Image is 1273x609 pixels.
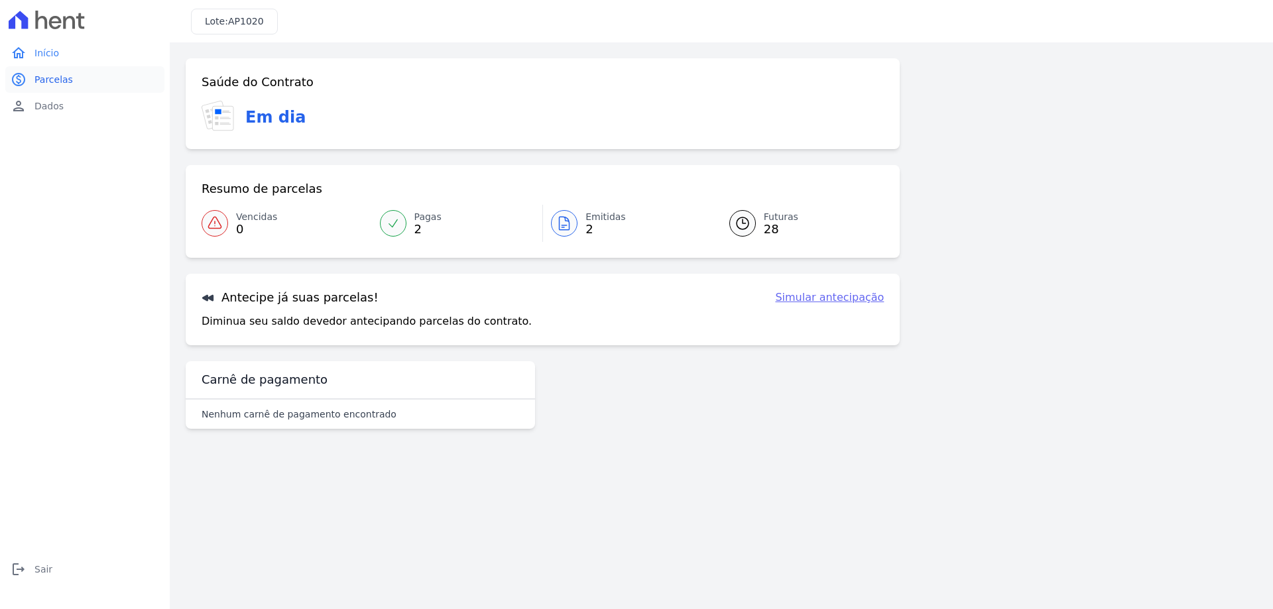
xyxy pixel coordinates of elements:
span: Início [34,46,59,60]
h3: Resumo de parcelas [202,181,322,197]
a: Vencidas 0 [202,205,372,242]
span: 2 [585,224,626,235]
a: Pagas 2 [372,205,543,242]
span: Sair [34,563,52,576]
span: 0 [236,224,277,235]
i: logout [11,561,27,577]
span: Parcelas [34,73,73,86]
span: Futuras [764,210,798,224]
h3: Lote: [205,15,264,28]
a: homeInício [5,40,164,66]
i: person [11,98,27,114]
p: Nenhum carnê de pagamento encontrado [202,408,396,421]
h3: Em dia [245,105,306,129]
h3: Antecipe já suas parcelas! [202,290,379,305]
h3: Carnê de pagamento [202,372,328,388]
span: Vencidas [236,210,277,224]
i: home [11,45,27,61]
span: Dados [34,99,64,113]
a: logoutSair [5,556,164,582]
span: Pagas [414,210,442,224]
a: personDados [5,93,164,119]
span: Emitidas [585,210,626,224]
span: 28 [764,224,798,235]
a: paidParcelas [5,66,164,93]
a: Emitidas 2 [543,205,713,242]
i: paid [11,72,27,87]
span: 2 [414,224,442,235]
a: Simular antecipação [775,290,884,305]
p: Diminua seu saldo devedor antecipando parcelas do contrato. [202,313,532,329]
a: Futuras 28 [713,205,884,242]
h3: Saúde do Contrato [202,74,314,90]
span: AP1020 [228,16,264,27]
